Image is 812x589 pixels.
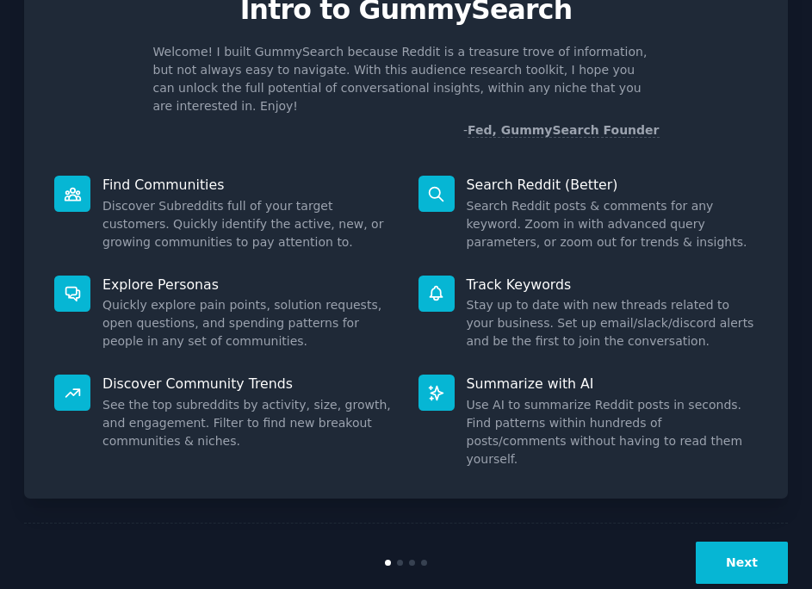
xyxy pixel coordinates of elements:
dd: Use AI to summarize Reddit posts in seconds. Find patterns within hundreds of posts/comments with... [467,396,759,468]
p: Find Communities [102,176,394,194]
p: Search Reddit (Better) [467,176,759,194]
dd: Search Reddit posts & comments for any keyword. Zoom in with advanced query parameters, or zoom o... [467,197,759,251]
dd: Stay up to date with new threads related to your business. Set up email/slack/discord alerts and ... [467,296,759,350]
p: Summarize with AI [467,375,759,393]
dd: Quickly explore pain points, solution requests, open questions, and spending patterns for people ... [102,296,394,350]
p: Discover Community Trends [102,375,394,393]
div: - [463,121,660,139]
p: Track Keywords [467,276,759,294]
button: Next [696,542,788,584]
p: Welcome! I built GummySearch because Reddit is a treasure trove of information, but not always ea... [153,43,660,115]
dd: See the top subreddits by activity, size, growth, and engagement. Filter to find new breakout com... [102,396,394,450]
p: Explore Personas [102,276,394,294]
a: Fed, GummySearch Founder [468,123,660,138]
dd: Discover Subreddits full of your target customers. Quickly identify the active, new, or growing c... [102,197,394,251]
